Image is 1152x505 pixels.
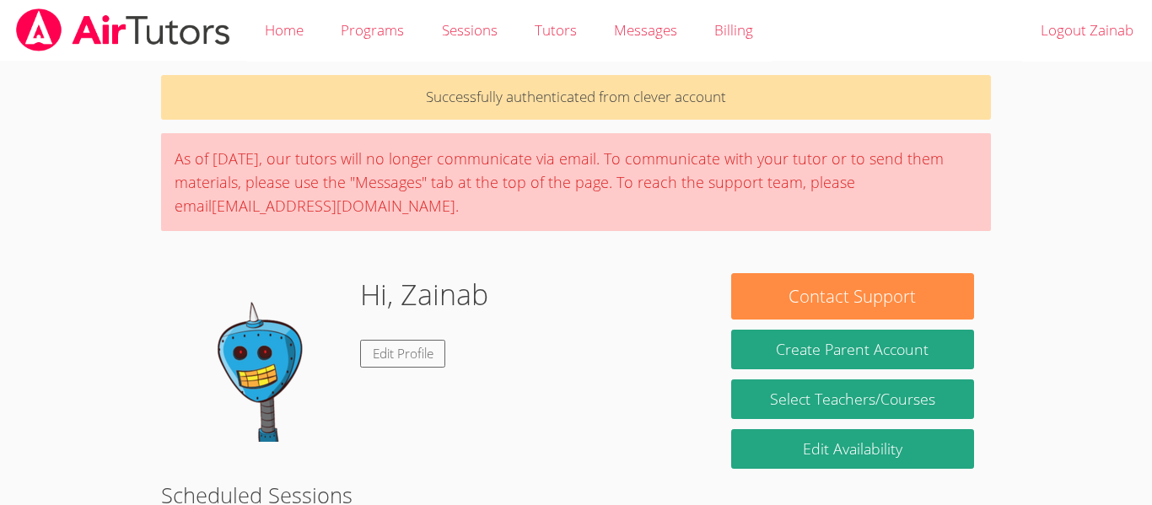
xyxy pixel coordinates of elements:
[161,75,991,120] p: Successfully authenticated from clever account
[178,273,347,442] img: default.png
[14,8,232,51] img: airtutors_banner-c4298cdbf04f3fff15de1276eac7730deb9818008684d7c2e4769d2f7ddbe033.png
[360,273,488,316] h1: Hi, Zainab
[614,20,677,40] span: Messages
[360,340,446,368] a: Edit Profile
[161,133,991,231] div: As of [DATE], our tutors will no longer communicate via email. To communicate with your tutor or ...
[731,429,974,469] a: Edit Availability
[731,273,974,320] button: Contact Support
[731,330,974,369] button: Create Parent Account
[731,379,974,419] a: Select Teachers/Courses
